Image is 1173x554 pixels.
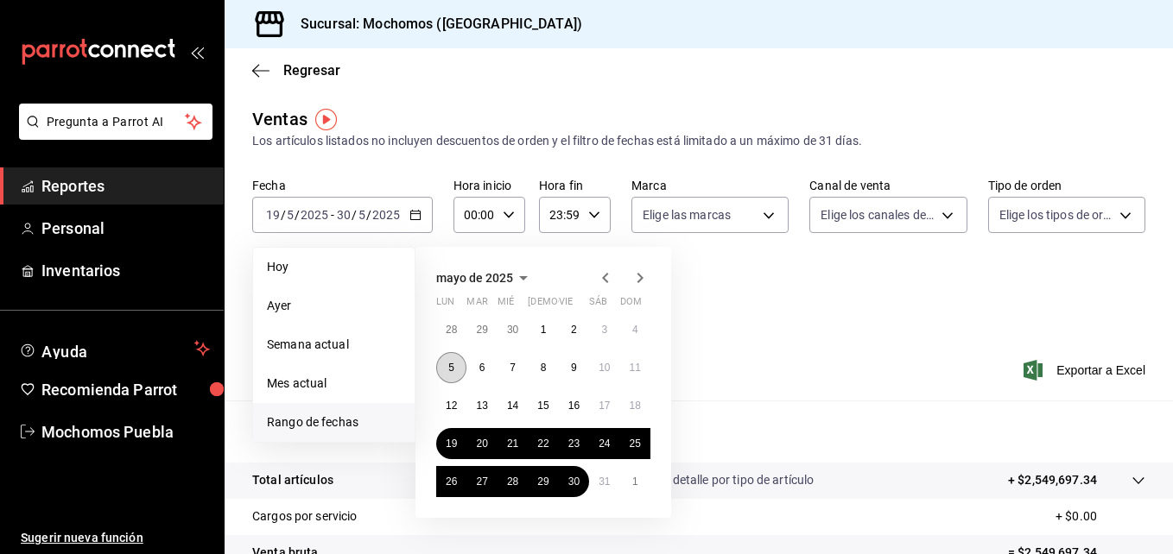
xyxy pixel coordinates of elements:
button: 17 de mayo de 2025 [589,390,619,421]
span: Reportes [41,174,210,198]
button: 18 de mayo de 2025 [620,390,650,421]
button: 2 de mayo de 2025 [559,314,589,345]
button: 27 de mayo de 2025 [466,466,497,497]
button: 25 de mayo de 2025 [620,428,650,459]
button: mayo de 2025 [436,268,534,288]
span: Exportar a Excel [1027,360,1145,381]
abbr: 3 de mayo de 2025 [601,324,607,336]
abbr: 7 de mayo de 2025 [510,362,516,374]
span: Mochomos Puebla [41,420,210,444]
abbr: 26 de mayo de 2025 [446,475,457,488]
abbr: 20 de mayo de 2025 [476,438,487,450]
button: 8 de mayo de 2025 [528,352,558,383]
button: 14 de mayo de 2025 [498,390,528,421]
abbr: martes [466,296,487,314]
button: 10 de mayo de 2025 [589,352,619,383]
label: Fecha [252,179,433,192]
span: Elige los tipos de orden [999,206,1113,223]
abbr: 19 de mayo de 2025 [446,438,457,450]
span: Ayer [267,297,401,315]
button: Regresar [252,62,340,79]
abbr: 18 de mayo de 2025 [630,400,641,412]
button: 29 de abril de 2025 [466,314,497,345]
p: Total artículos [252,471,333,489]
span: Rango de fechas [267,413,401,431]
abbr: 30 de mayo de 2025 [568,475,580,488]
span: Inventarios [41,259,210,282]
button: 11 de mayo de 2025 [620,352,650,383]
button: 24 de mayo de 2025 [589,428,619,459]
span: Sugerir nueva función [21,529,210,547]
abbr: 8 de mayo de 2025 [541,362,547,374]
button: 30 de mayo de 2025 [559,466,589,497]
p: + $0.00 [1056,507,1145,526]
span: / [281,208,286,222]
abbr: 4 de mayo de 2025 [632,324,638,336]
button: 28 de abril de 2025 [436,314,466,345]
button: 9 de mayo de 2025 [559,352,589,383]
button: open_drawer_menu [190,45,204,59]
input: -- [286,208,295,222]
abbr: 25 de mayo de 2025 [630,438,641,450]
input: -- [265,208,281,222]
button: 12 de mayo de 2025 [436,390,466,421]
button: 15 de mayo de 2025 [528,390,558,421]
label: Canal de venta [809,179,967,192]
abbr: 5 de mayo de 2025 [448,362,454,374]
abbr: 28 de mayo de 2025 [507,475,518,488]
button: 1 de mayo de 2025 [528,314,558,345]
span: Mes actual [267,375,401,393]
span: Pregunta a Parrot AI [47,113,186,131]
abbr: 6 de mayo de 2025 [479,362,485,374]
span: Semana actual [267,336,401,354]
button: 29 de mayo de 2025 [528,466,558,497]
abbr: 29 de mayo de 2025 [537,475,548,488]
span: Ayuda [41,338,187,359]
abbr: 22 de mayo de 2025 [537,438,548,450]
span: Hoy [267,258,401,276]
button: 13 de mayo de 2025 [466,390,497,421]
span: Elige los canales de venta [821,206,935,223]
p: + $2,549,697.34 [1008,471,1097,489]
abbr: 1 de mayo de 2025 [541,324,547,336]
button: 31 de mayo de 2025 [589,466,619,497]
button: Pregunta a Parrot AI [19,104,212,140]
button: 26 de mayo de 2025 [436,466,466,497]
abbr: 24 de mayo de 2025 [599,438,610,450]
abbr: 23 de mayo de 2025 [568,438,580,450]
img: Tooltip marker [315,109,337,130]
label: Tipo de orden [988,179,1145,192]
abbr: 1 de junio de 2025 [632,475,638,488]
input: ---- [300,208,329,222]
label: Marca [631,179,789,192]
span: Regresar [283,62,340,79]
span: / [352,208,357,222]
button: 21 de mayo de 2025 [498,428,528,459]
button: 4 de mayo de 2025 [620,314,650,345]
abbr: 2 de mayo de 2025 [571,324,577,336]
abbr: 31 de mayo de 2025 [599,475,610,488]
button: 7 de mayo de 2025 [498,352,528,383]
input: -- [358,208,366,222]
abbr: 27 de mayo de 2025 [476,475,487,488]
abbr: domingo [620,296,642,314]
abbr: 10 de mayo de 2025 [599,362,610,374]
a: Pregunta a Parrot AI [12,125,212,143]
abbr: 13 de mayo de 2025 [476,400,487,412]
abbr: 29 de abril de 2025 [476,324,487,336]
span: Elige las marcas [643,206,731,223]
abbr: 17 de mayo de 2025 [599,400,610,412]
abbr: 30 de abril de 2025 [507,324,518,336]
abbr: lunes [436,296,454,314]
button: 5 de mayo de 2025 [436,352,466,383]
input: -- [336,208,352,222]
p: Cargos por servicio [252,507,358,526]
abbr: miércoles [498,296,514,314]
span: Personal [41,217,210,240]
span: Recomienda Parrot [41,378,210,401]
button: 19 de mayo de 2025 [436,428,466,459]
span: mayo de 2025 [436,271,513,285]
div: Los artículos listados no incluyen descuentos de orden y el filtro de fechas está limitado a un m... [252,132,1145,150]
abbr: 28 de abril de 2025 [446,324,457,336]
